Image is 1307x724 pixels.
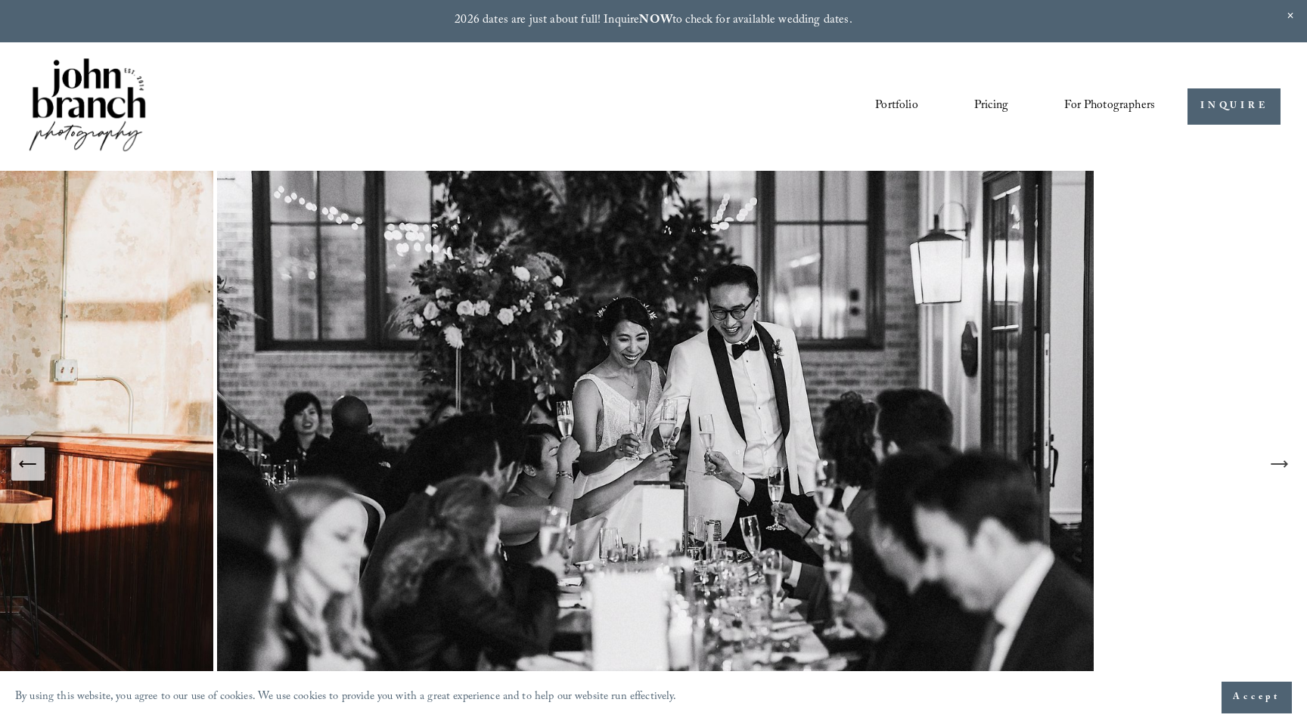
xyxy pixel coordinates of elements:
[974,94,1008,119] a: Pricing
[11,447,45,481] button: Previous Slide
[1064,94,1155,119] a: folder dropdown
[875,94,917,119] a: Portfolio
[26,55,149,157] img: John Branch IV Photography
[1222,682,1292,713] button: Accept
[1262,447,1296,481] button: Next Slide
[1187,88,1281,125] a: INQUIRE
[1233,690,1281,705] span: Accept
[1064,94,1155,118] span: For Photographers
[15,687,677,709] p: By using this website, you agree to our use of cookies. We use cookies to provide you with a grea...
